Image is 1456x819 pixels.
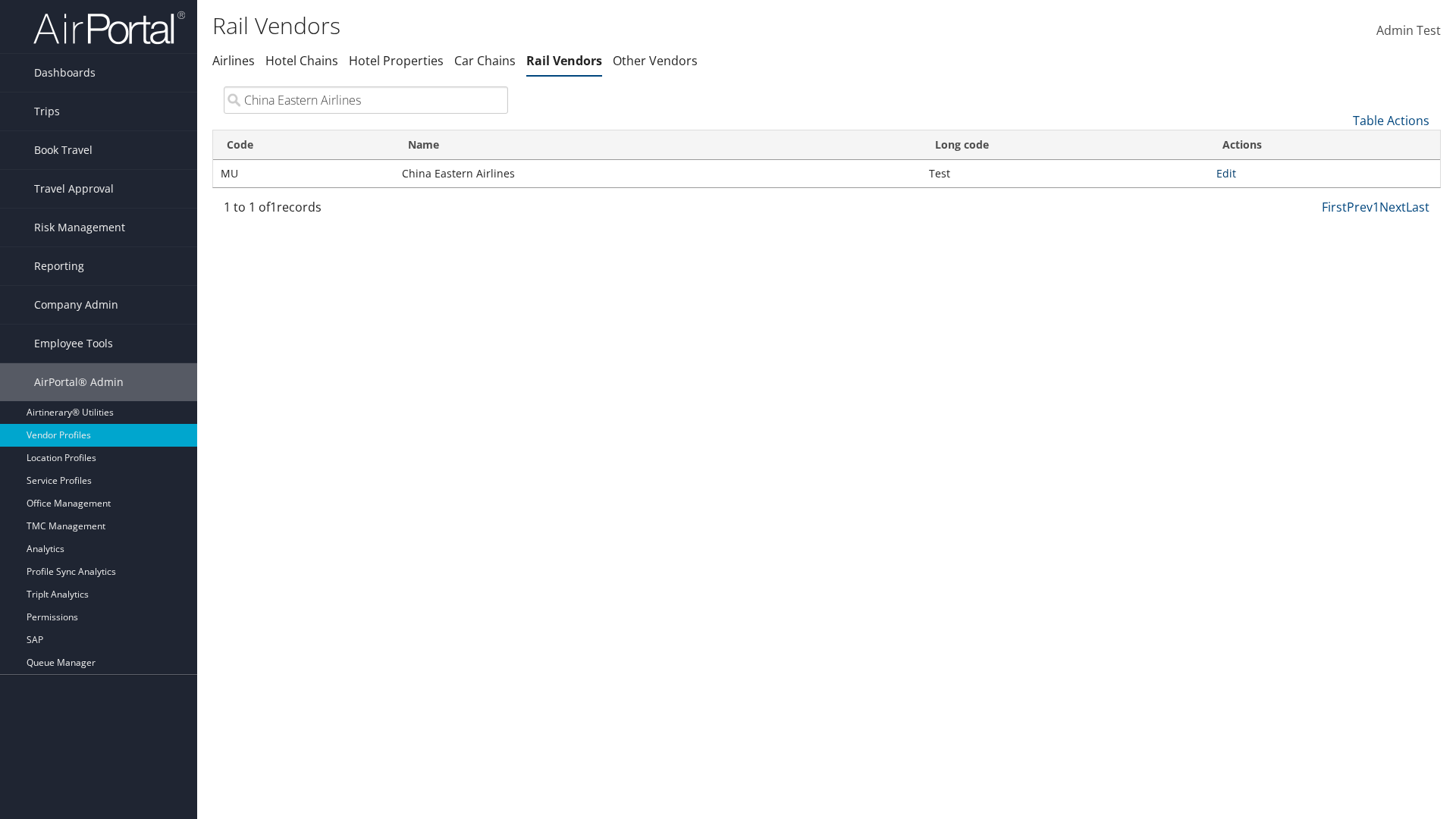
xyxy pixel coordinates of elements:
img: airportal-logo.png [33,10,185,45]
th: Actions [1209,130,1440,160]
span: 1 [270,199,277,215]
td: MU [213,160,394,187]
div: 1 to 1 of records [224,198,508,224]
a: Rail Vendors [526,52,602,69]
th: Long code: activate to sort column ascending [921,130,1209,160]
a: Admin Test [1376,8,1441,55]
th: Name: activate to sort column ascending [394,130,921,160]
td: China Eastern Airlines [394,160,921,187]
h1: Rail Vendors [212,10,1031,42]
span: Risk Management [34,209,125,246]
a: Airlines [212,52,255,69]
th: Code: activate to sort column ascending [213,130,394,160]
a: Next [1379,199,1406,215]
a: Edit [1216,166,1236,180]
a: First [1322,199,1347,215]
td: Test [921,160,1209,187]
a: Last [1406,199,1429,215]
a: Hotel Chains [265,52,338,69]
input: Search [224,86,508,114]
a: 1 [1373,199,1379,215]
span: Dashboards [34,54,96,92]
span: Travel Approval [34,170,114,208]
span: Company Admin [34,286,118,324]
span: Trips [34,93,60,130]
span: Admin Test [1376,22,1441,39]
a: Other Vendors [613,52,698,69]
a: Car Chains [454,52,516,69]
span: AirPortal® Admin [34,363,124,401]
span: Book Travel [34,131,93,169]
a: Prev [1347,199,1373,215]
span: Reporting [34,247,84,285]
a: Table Actions [1353,112,1429,129]
a: Hotel Properties [349,52,444,69]
span: Employee Tools [34,325,113,362]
